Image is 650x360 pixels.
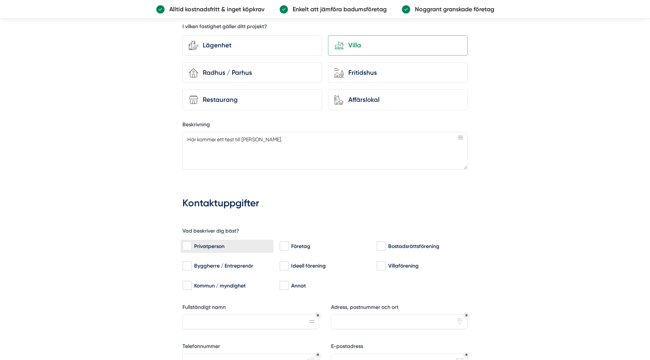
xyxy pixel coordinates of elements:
[182,227,239,237] h5: Vad beskriver dig bäst?
[465,353,468,356] div: Obligatoriskt
[465,314,468,317] div: Obligatoriskt
[182,262,191,270] input: Byggherre / Entreprenör
[165,5,264,14] p: Alltid kostnadsfritt & inget köpkrav
[331,343,468,352] label: E-postadress
[182,23,267,32] h5: I vilken fastighet gäller ditt projekt?
[182,194,468,215] h3: Kontaktuppgifter
[410,5,494,14] p: Noggrant granskade företag
[288,5,387,14] p: Enkelt att jämföra badumsföretag
[316,314,319,317] div: Obligatoriskt
[182,282,191,289] input: Kommun / myndighet
[279,242,288,250] input: Företag
[182,242,191,250] input: Privatperson
[316,353,319,356] div: Obligatoriskt
[182,121,468,130] label: Beskrivning
[377,242,385,250] input: Bostadsrättsförening
[182,304,319,313] label: Fullständigt namn
[331,304,468,313] label: Adress, postnummer och ort
[377,262,385,270] input: Villaförening
[182,343,319,352] label: Telefonnummer
[279,282,288,289] input: Annat
[279,262,288,270] input: Ideell förening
